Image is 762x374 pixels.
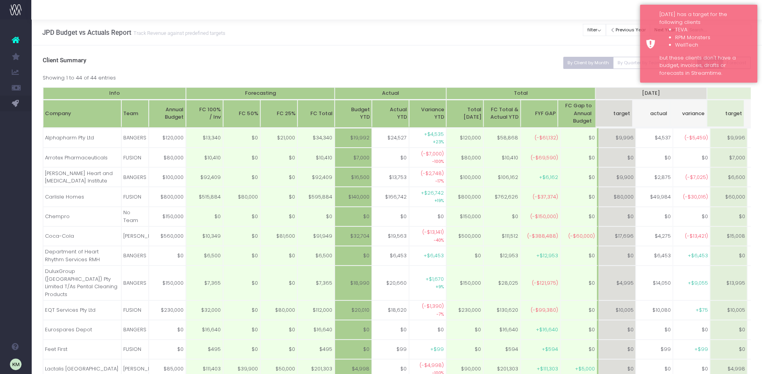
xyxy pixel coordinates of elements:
td: $81,600 [260,226,297,246]
td: $10,410 [483,148,521,167]
td: $80,000 [149,148,186,167]
td: Coca-Cola [43,226,121,246]
small: -7% [436,310,444,317]
td: $0 [598,320,636,340]
td: $10,080 [636,300,673,320]
td: $0 [560,128,598,148]
td: $0 [560,167,598,187]
td: $0 [446,320,483,340]
span: +$4,535 [424,130,444,138]
td: $100,000 [446,167,483,187]
td: $0 [223,266,260,300]
td: $0 [560,300,598,320]
td: $0 [560,187,598,206]
td: $18,620 [372,300,409,320]
span: +$1,670 [425,275,444,283]
td: Chempro [43,207,121,226]
small: -17% [435,177,444,184]
span: +$99 [694,345,708,353]
td: $0 [260,266,297,300]
td: $0 [223,226,260,246]
td: $80,000 [260,300,297,320]
button: By Quarter by Team [613,57,665,69]
td: $0 [223,167,260,187]
img: images/default_profile_image.png [10,358,22,370]
span: +$111,303 [537,365,558,373]
td: $0 [372,148,409,167]
td: FUSION [121,187,149,206]
th: ActualYTD: activate to sort column ascending [372,100,409,128]
td: $0 [560,207,598,226]
td: $140,000 [335,187,372,206]
td: $0 [223,300,260,320]
td: $0 [260,246,297,266]
td: $0 [260,148,297,167]
td: $150,000 [149,207,186,226]
td: $7,000 [335,148,372,167]
td: $80,000 [446,148,483,167]
td: $0 [673,320,710,340]
td: $0 [560,320,598,340]
span: +$6,453 [687,252,708,260]
td: $49,984 [636,187,673,206]
td: $10,005 [710,300,747,320]
span: target [725,110,742,117]
th: FYF GAP: activate to sort column ascending [521,100,558,128]
td: $4,537 [636,128,673,148]
td: $7,000 [710,148,747,167]
td: $0 [223,340,260,359]
th: Total [446,87,595,100]
td: $9,996 [598,128,636,148]
td: $92,409 [186,167,223,187]
td: $19,563 [372,226,409,246]
td: $7,365 [297,266,335,300]
td: $0 [560,246,598,266]
td: $150,000 [446,207,483,226]
span: (-$150,000) [530,213,558,220]
td: $92,409 [297,167,335,187]
td: $80,000 [223,187,260,206]
span: (-$388,488) [527,232,558,240]
th: Annual Budget: activate to sort column ascending [149,100,186,128]
td: $150,000 [446,266,483,300]
span: +$6,162 [539,173,558,181]
td: FUSION [121,300,149,320]
td: $0 [260,207,297,226]
td: $0 [149,246,186,266]
td: $10,410 [186,148,223,167]
td: BANGERS [121,128,149,148]
td: $0 [372,207,409,226]
td: $130,620 [483,300,521,320]
td: $16,640 [297,320,335,340]
td: $0 [223,207,260,226]
div: Small button group [563,57,695,69]
span: (-$7,000) [421,150,444,158]
td: $10,410 [297,148,335,167]
td: $34,340 [297,128,335,148]
td: $0 [710,340,747,359]
td: $0 [636,148,673,167]
span: (-$69,590) [531,154,558,162]
td: $0 [335,207,372,226]
td: $0 [560,148,598,167]
td: $6,453 [372,246,409,266]
td: $16,640 [186,320,223,340]
th: Actual [335,87,446,100]
td: $0 [260,167,297,187]
td: $0 [598,207,636,226]
td: $0 [372,320,409,340]
td: $560,000 [149,226,186,246]
li: RPM Monsters [675,34,751,42]
td: $0 [673,207,710,226]
td: $0 [186,207,223,226]
td: FUSION [121,148,149,167]
td: $106,162 [483,167,521,187]
td: $16,500 [335,167,372,187]
td: $0 [598,340,636,359]
td: $0 [560,266,598,300]
td: FUSION [121,340,149,359]
td: $0 [260,340,297,359]
td: $32,704 [335,226,372,246]
td: $100,000 [149,167,186,187]
td: BANGERS [121,246,149,266]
